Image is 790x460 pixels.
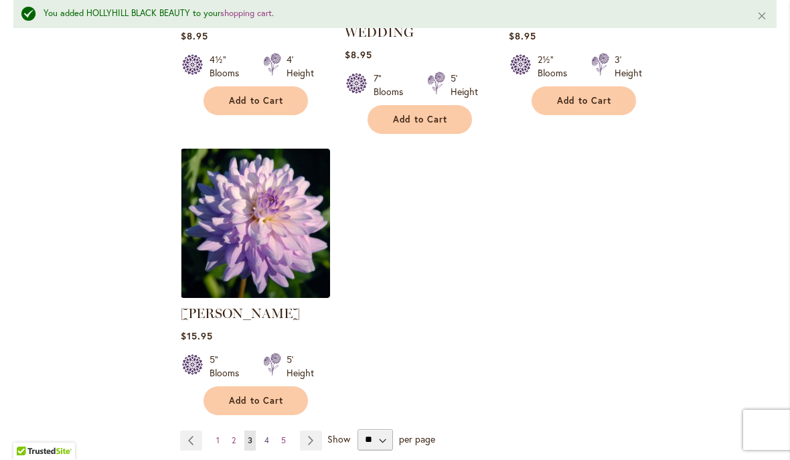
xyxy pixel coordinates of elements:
[181,149,330,299] img: JORDAN NICOLE
[615,54,642,80] div: 3' Height
[345,49,372,62] span: $8.95
[210,354,247,380] div: 5" Blooms
[509,30,536,43] span: $8.95
[327,433,350,445] span: Show
[248,436,252,446] span: 3
[181,289,330,301] a: JORDAN NICOLE
[232,436,236,446] span: 2
[278,431,289,451] a: 5
[181,330,213,343] span: $15.95
[287,354,314,380] div: 5' Height
[181,306,300,322] a: [PERSON_NAME]
[451,72,478,99] div: 5' Height
[44,8,736,21] div: You added HOLLYHILL BLACK BEAUTY to your .
[216,436,220,446] span: 1
[374,72,411,99] div: 7" Blooms
[10,412,48,450] iframe: Launch Accessibility Center
[261,431,272,451] a: 4
[393,114,448,126] span: Add to Cart
[281,436,286,446] span: 5
[181,30,208,43] span: $8.95
[345,6,474,41] a: [PERSON_NAME]'S WEDDING
[532,87,636,116] button: Add to Cart
[204,387,308,416] button: Add to Cart
[228,431,239,451] a: 2
[264,436,269,446] span: 4
[229,96,284,107] span: Add to Cart
[287,54,314,80] div: 4' Height
[368,106,472,135] button: Add to Cart
[210,54,247,80] div: 4½" Blooms
[399,433,435,445] span: per page
[204,87,308,116] button: Add to Cart
[213,431,223,451] a: 1
[538,54,575,80] div: 2½" Blooms
[229,396,284,407] span: Add to Cart
[220,8,272,19] a: shopping cart
[557,96,612,107] span: Add to Cart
